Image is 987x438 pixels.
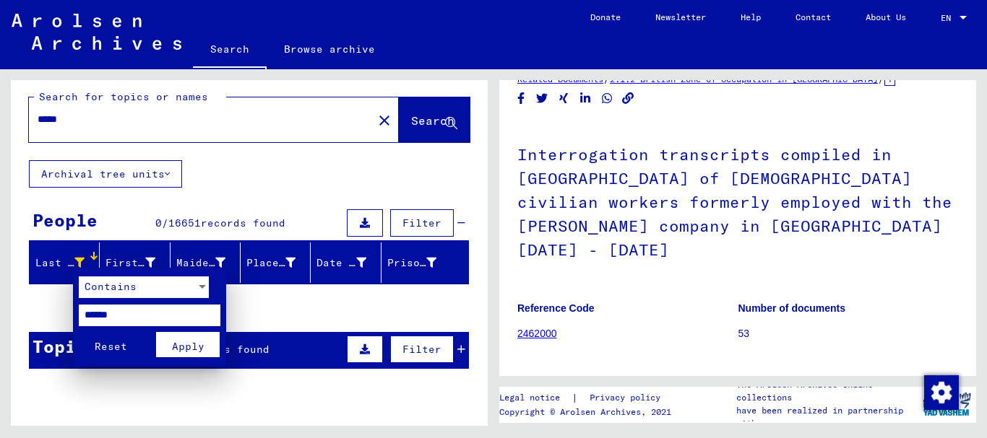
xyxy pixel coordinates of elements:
[156,332,220,357] button: Apply
[924,375,959,410] img: Change consent
[171,340,204,353] span: Apply
[79,332,142,357] button: Reset
[94,340,126,353] span: Reset
[85,280,137,293] span: Contains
